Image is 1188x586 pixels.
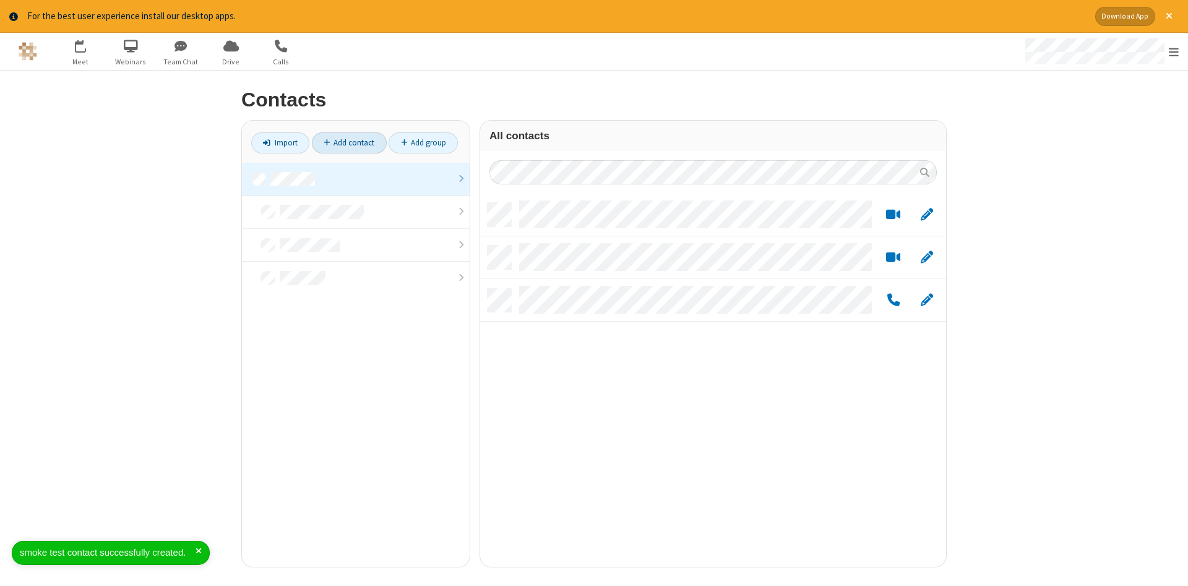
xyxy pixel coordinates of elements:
a: Add group [389,132,458,153]
span: Webinars [108,56,154,67]
button: Call by phone [881,292,905,308]
iframe: Chat [1157,554,1179,577]
div: grid [480,194,946,567]
button: Close alert [1160,7,1179,26]
div: smoke test contact successfully created. [20,546,196,560]
h2: Contacts [241,89,947,111]
button: Edit [915,249,939,265]
button: Download App [1095,7,1155,26]
div: For the best user experience install our desktop apps. [27,9,1086,24]
div: 1 [84,40,92,49]
button: Edit [915,292,939,308]
button: Start a video meeting [881,207,905,222]
span: Meet [58,56,104,67]
a: Add contact [312,132,387,153]
button: Start a video meeting [881,249,905,265]
a: Import [251,132,309,153]
span: Team Chat [158,56,204,67]
div: Open menu [1014,33,1188,70]
button: Edit [915,207,939,222]
img: QA Selenium DO NOT DELETE OR CHANGE [19,42,37,61]
h3: All contacts [489,130,937,142]
span: Drive [208,56,254,67]
button: Logo [4,33,51,70]
span: Calls [258,56,304,67]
